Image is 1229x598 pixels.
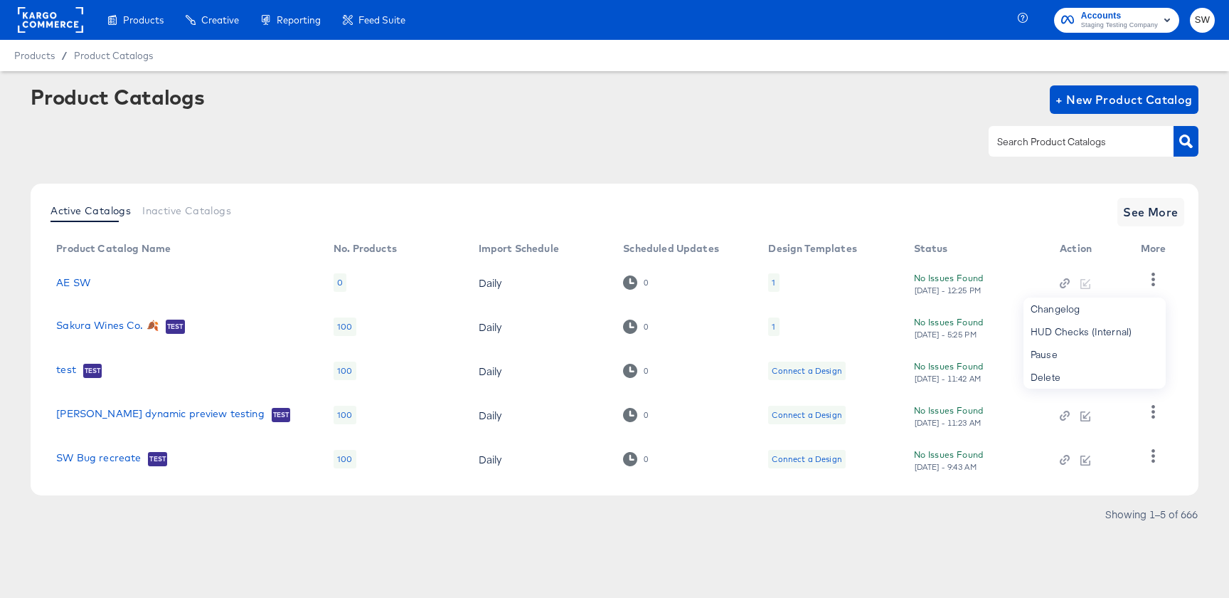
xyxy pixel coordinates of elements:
[623,243,719,254] div: Scheduled Updates
[55,50,74,61] span: /
[50,205,131,216] span: Active Catalogs
[56,408,265,422] a: [PERSON_NAME] dynamic preview testing
[623,452,648,466] div: 0
[334,450,356,468] div: 100
[1081,20,1158,31] span: Staging Testing Company
[1081,9,1158,23] span: Accounts
[1023,366,1166,389] div: Delete
[83,365,102,377] span: Test
[334,273,346,292] div: 0
[56,320,159,334] a: Sakura Wines Co. 🍂
[772,365,841,377] div: Connect a Design
[1055,90,1193,110] span: + New Product Catalog
[201,14,239,26] span: Creative
[479,243,559,254] div: Import Schedule
[1023,298,1166,320] div: Changelog
[643,366,649,376] div: 0
[643,322,649,332] div: 0
[623,320,648,333] div: 0
[334,362,356,380] div: 100
[467,393,612,437] td: Daily
[623,276,648,289] div: 0
[1190,8,1215,33] button: SW
[467,305,612,349] td: Daily
[768,243,856,254] div: Design Templates
[1054,8,1179,33] button: AccountsStaging Testing Company
[31,85,204,108] div: Product Catalogs
[358,14,405,26] span: Feed Suite
[643,410,649,420] div: 0
[56,243,171,254] div: Product Catalog Name
[623,408,648,421] div: 0
[467,261,612,305] td: Daily
[768,450,845,468] div: Connect a Design
[1023,343,1166,366] div: Pause
[142,205,231,216] span: Inactive Catalogs
[1117,198,1184,226] button: See More
[334,406,356,424] div: 100
[272,409,291,421] span: Test
[768,318,779,336] div: 1
[903,238,1048,261] th: Status
[1023,320,1166,343] div: HUD Checks (Internal)
[56,452,141,466] a: SW Bug recreate
[623,364,648,377] div: 0
[772,409,841,421] div: Connect a Design
[768,406,845,424] div: Connect a Design
[56,277,90,288] a: AE SW
[56,364,76,378] a: test
[334,243,397,254] div: No. Products
[768,362,845,380] div: Connect a Design
[772,277,775,288] div: 1
[768,273,779,292] div: 1
[643,278,649,288] div: 0
[1105,509,1198,519] div: Showing 1–5 of 666
[1129,238,1183,261] th: More
[277,14,321,26] span: Reporting
[123,14,164,26] span: Products
[772,453,841,465] div: Connect a Design
[772,321,775,332] div: 1
[643,454,649,464] div: 0
[467,349,612,393] td: Daily
[1123,202,1179,222] span: See More
[148,453,167,465] span: Test
[14,50,55,61] span: Products
[994,134,1146,150] input: Search Product Catalogs
[1196,12,1209,28] span: SW
[74,50,153,61] a: Product Catalogs
[1050,85,1198,114] button: + New Product Catalog
[467,437,612,481] td: Daily
[1048,238,1129,261] th: Action
[166,321,185,332] span: Test
[334,318,356,336] div: 100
